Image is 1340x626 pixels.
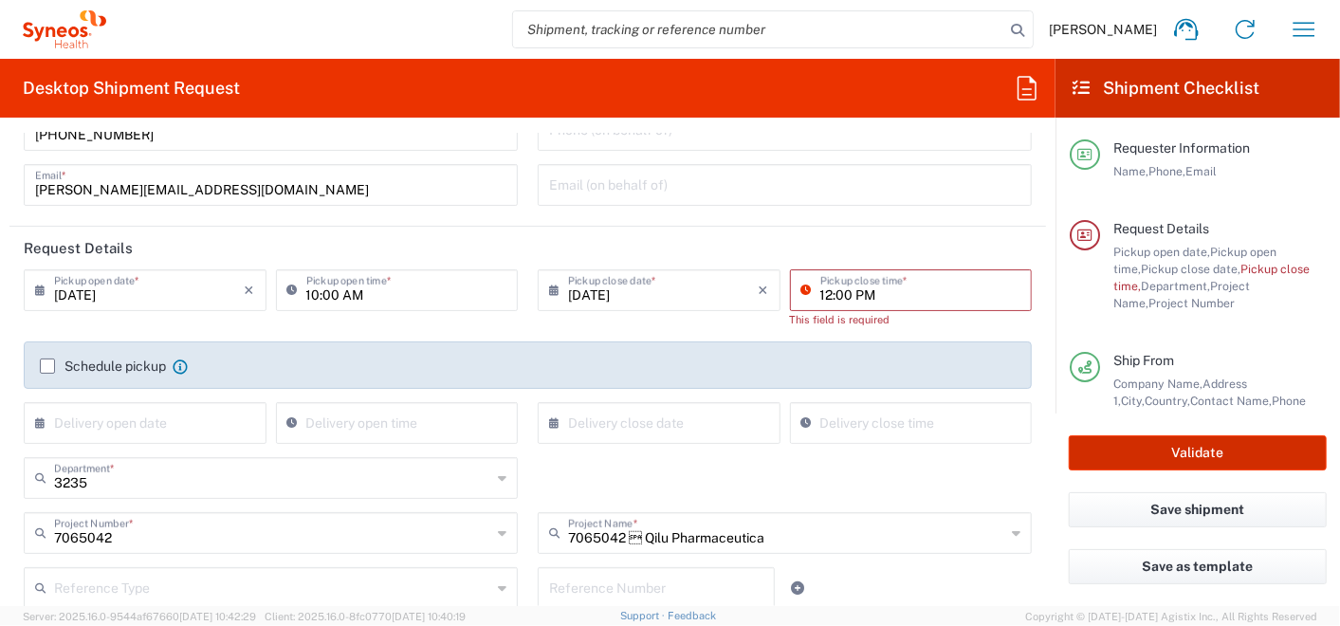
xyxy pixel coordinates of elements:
span: [DATE] 10:40:19 [392,611,466,622]
span: Country, [1145,394,1190,408]
button: Save shipment [1069,492,1327,527]
span: Pickup open date, [1113,245,1210,259]
span: Phone, [1148,164,1185,178]
span: Pickup close date, [1141,262,1240,276]
span: Company Name, [1113,377,1202,391]
h2: Shipment Checklist [1073,77,1259,100]
span: Request Details [1113,221,1209,236]
h2: Request Details [24,239,133,258]
button: Save as template [1069,549,1327,584]
span: [DATE] 10:42:29 [179,611,256,622]
i: × [759,275,769,305]
span: Name, [1113,164,1148,178]
i: × [245,275,255,305]
span: Ship From [1113,353,1174,368]
span: City, [1121,394,1145,408]
h2: Desktop Shipment Request [23,77,240,100]
label: Schedule pickup [40,359,166,374]
button: Validate [1069,435,1327,470]
span: Contact Name, [1190,394,1272,408]
span: Requester Information [1113,140,1250,156]
a: Support [620,610,668,621]
span: Project Number [1148,296,1235,310]
span: Department, [1141,279,1210,293]
span: [PERSON_NAME] [1049,21,1157,38]
span: Email [1185,164,1217,178]
input: Shipment, tracking or reference number [513,11,1004,47]
div: This field is required [790,311,1033,328]
span: Server: 2025.16.0-9544af67660 [23,611,256,622]
a: Add Reference [785,575,812,601]
a: Feedback [668,610,716,621]
span: Client: 2025.16.0-8fc0770 [265,611,466,622]
span: Copyright © [DATE]-[DATE] Agistix Inc., All Rights Reserved [1025,608,1317,625]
